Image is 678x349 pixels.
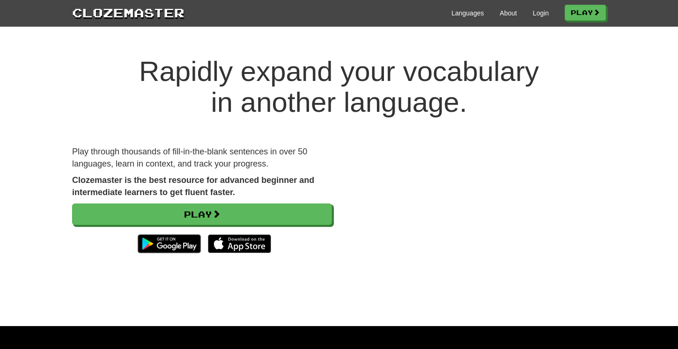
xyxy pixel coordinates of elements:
img: Get it on Google Play [133,230,206,258]
strong: Clozemaster is the best resource for advanced beginner and intermediate learners to get fluent fa... [72,175,314,197]
a: Login [533,8,549,18]
a: Play [72,204,332,225]
a: About [500,8,517,18]
img: Download_on_the_App_Store_Badge_US-UK_135x40-25178aeef6eb6b83b96f5f2d004eda3bffbb37122de64afbaef7... [208,234,271,253]
a: Play [565,5,606,21]
p: Play through thousands of fill-in-the-blank sentences in over 50 languages, learn in context, and... [72,146,332,170]
a: Languages [451,8,484,18]
a: Clozemaster [72,4,184,21]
